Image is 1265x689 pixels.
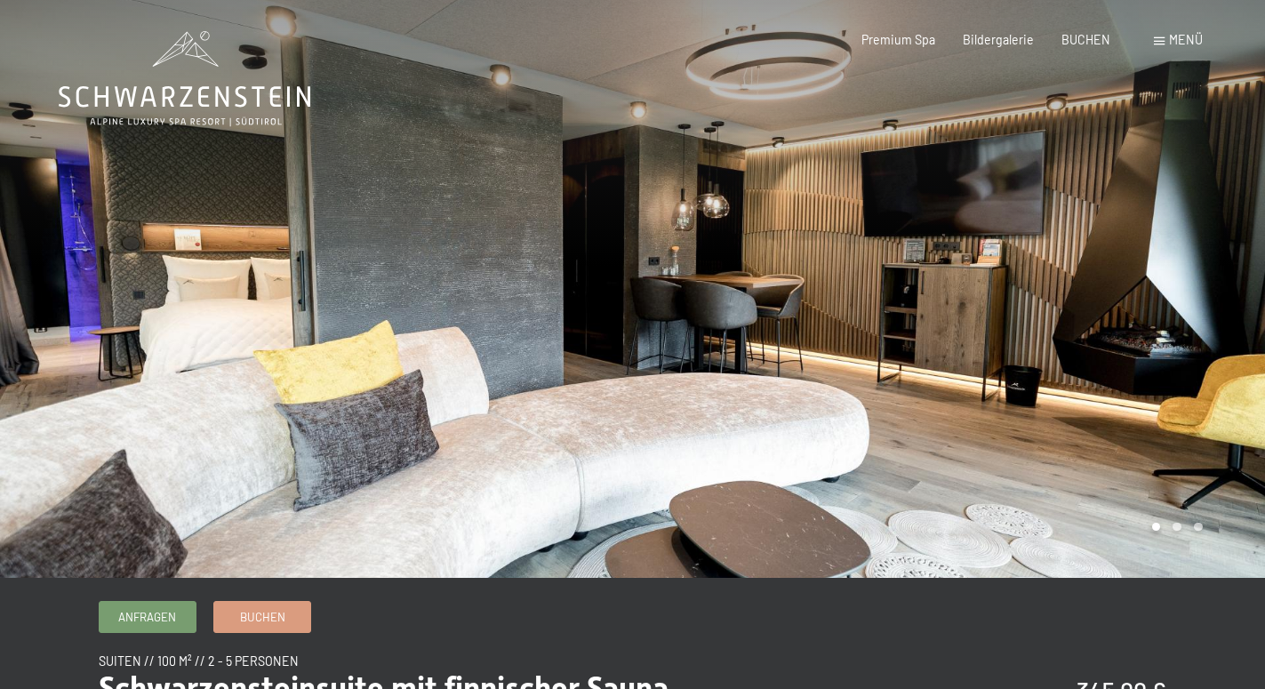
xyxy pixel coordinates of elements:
[100,602,196,631] a: Anfragen
[214,602,310,631] a: Buchen
[99,653,299,669] span: Suiten // 100 m² // 2 - 5 Personen
[240,609,285,625] span: Buchen
[963,32,1034,47] a: Bildergalerie
[1061,32,1110,47] a: BUCHEN
[118,609,176,625] span: Anfragen
[861,32,935,47] a: Premium Spa
[1169,32,1203,47] span: Menü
